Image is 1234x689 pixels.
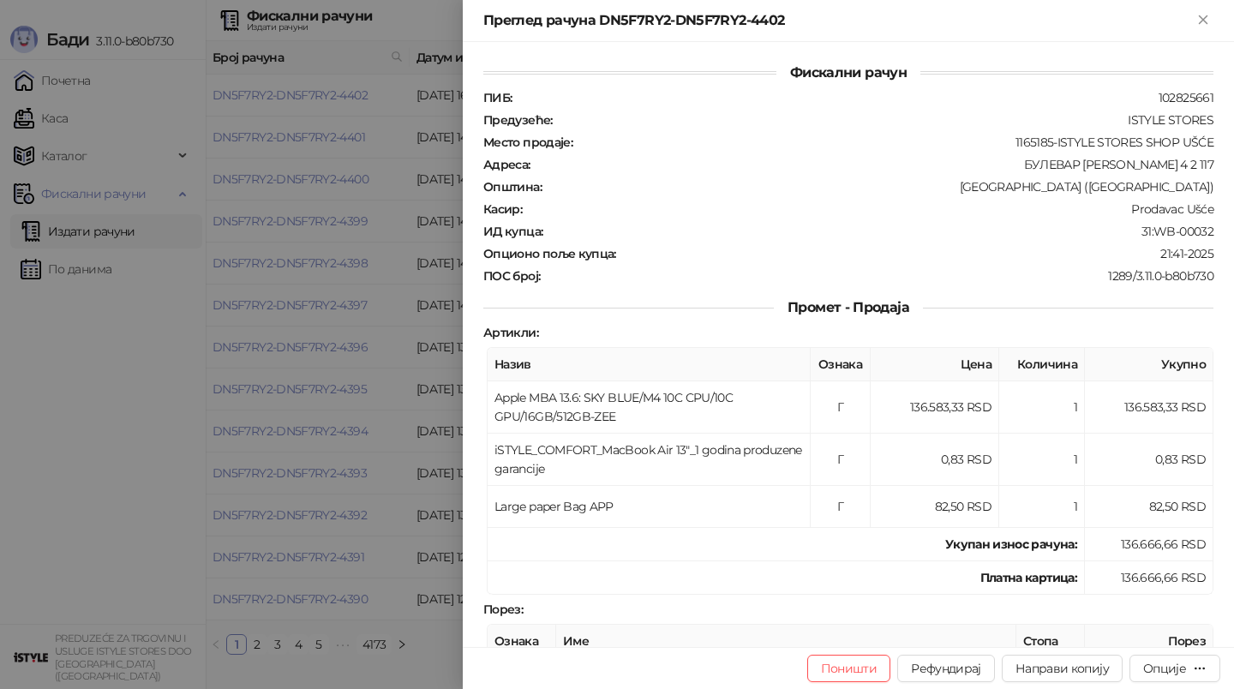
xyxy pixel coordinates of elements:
[532,157,1215,172] div: БУЛЕВАР [PERSON_NAME] 4 2 117
[999,486,1085,528] td: 1
[488,381,811,434] td: Apple MBA 13.6: SKY BLUE/M4 10C CPU/10C GPU/16GB/512GB-ZEE
[543,179,1215,195] div: [GEOGRAPHIC_DATA] ([GEOGRAPHIC_DATA])
[871,486,999,528] td: 82,50 RSD
[999,381,1085,434] td: 1
[811,381,871,434] td: Г
[811,348,871,381] th: Ознака
[483,325,538,340] strong: Артикли :
[488,348,811,381] th: Назив
[1085,486,1213,528] td: 82,50 RSD
[1085,381,1213,434] td: 136.583,33 RSD
[483,157,530,172] strong: Адреса :
[544,224,1215,239] div: 31:WB-00032
[871,434,999,486] td: 0,83 RSD
[1085,434,1213,486] td: 0,83 RSD
[488,486,811,528] td: Large paper Bag APP
[483,201,522,217] strong: Касир :
[556,625,1016,658] th: Име
[483,112,553,128] strong: Предузеће :
[807,655,891,682] button: Поништи
[488,434,811,486] td: iSTYLE_COMFORT_MacBook Air 13"_1 godina produzene garancije
[1015,661,1109,676] span: Направи копију
[1085,348,1213,381] th: Укупно
[1016,625,1085,658] th: Стопа
[524,201,1215,217] div: Prodavac Ušće
[488,625,556,658] th: Ознака
[774,299,923,315] span: Промет - Продаја
[811,486,871,528] td: Г
[811,434,871,486] td: Г
[483,268,540,284] strong: ПОС број :
[483,602,523,617] strong: Порез :
[1193,10,1213,31] button: Close
[776,64,920,81] span: Фискални рачун
[980,570,1077,585] strong: Платна картица :
[483,246,616,261] strong: Опционо поље купца :
[483,224,542,239] strong: ИД купца :
[542,268,1215,284] div: 1289/3.11.0-b80b730
[999,348,1085,381] th: Количина
[618,246,1215,261] div: 21:41-2025
[483,135,572,150] strong: Место продаје :
[483,179,542,195] strong: Општина :
[574,135,1215,150] div: 1165185-ISTYLE STORES SHOP UŠĆE
[871,348,999,381] th: Цена
[871,381,999,434] td: 136.583,33 RSD
[554,112,1215,128] div: ISTYLE STORES
[999,434,1085,486] td: 1
[897,655,995,682] button: Рефундирај
[1085,528,1213,561] td: 136.666,66 RSD
[1085,561,1213,595] td: 136.666,66 RSD
[1002,655,1123,682] button: Направи копију
[513,90,1215,105] div: 102825661
[483,90,512,105] strong: ПИБ :
[483,10,1193,31] div: Преглед рачуна DN5F7RY2-DN5F7RY2-4402
[945,536,1077,552] strong: Укупан износ рачуна :
[1143,661,1186,676] div: Опције
[1085,625,1213,658] th: Порез
[1129,655,1220,682] button: Опције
